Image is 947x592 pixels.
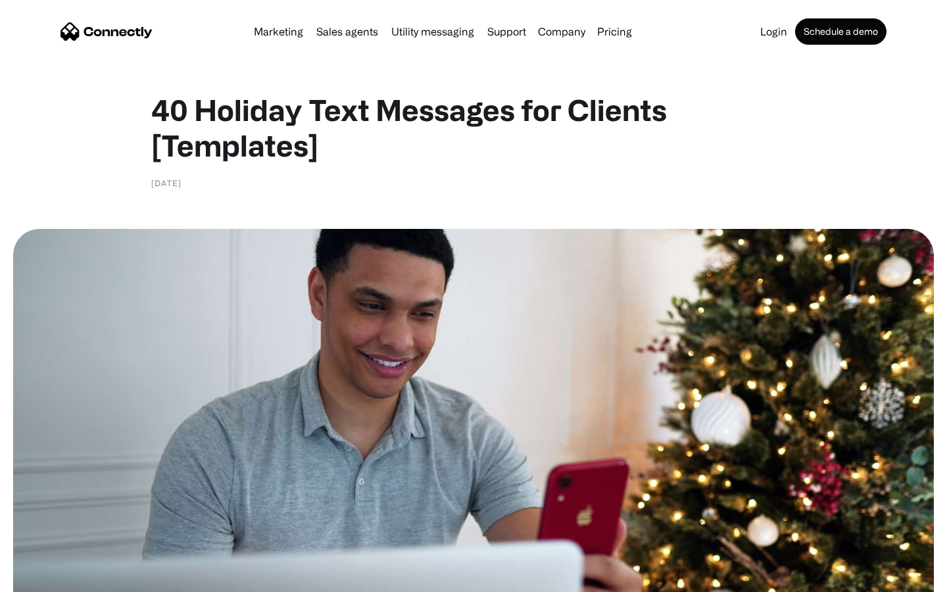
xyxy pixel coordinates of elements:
a: Support [482,26,531,37]
a: Schedule a demo [795,18,886,45]
a: Marketing [249,26,308,37]
a: Login [755,26,792,37]
h1: 40 Holiday Text Messages for Clients [Templates] [151,92,796,163]
div: [DATE] [151,176,182,189]
a: Utility messaging [386,26,479,37]
a: Pricing [592,26,637,37]
a: Sales agents [311,26,383,37]
aside: Language selected: English [13,569,79,587]
ul: Language list [26,569,79,587]
div: Company [538,22,585,41]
